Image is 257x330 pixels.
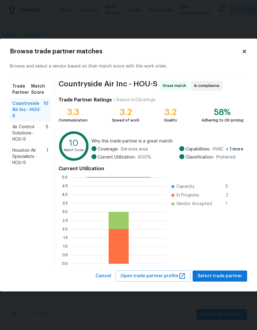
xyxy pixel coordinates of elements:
[62,253,68,257] text: 0.5
[216,154,235,160] span: Preferred
[62,175,68,179] text: 5.0
[193,270,247,282] button: Select trade partner
[186,154,214,160] span: Classification:
[98,146,118,152] span: Coverage:
[62,192,68,196] text: 4.0
[10,56,247,77] div: Browse and select a vendor based on their match score with this work order.
[162,83,189,89] span: Great match
[59,109,88,115] div: 3.3
[59,97,112,103] h4: Trade Partner Ratings
[138,154,151,160] span: 60.0 %
[96,272,111,280] span: Cancel
[62,227,68,231] text: 2.0
[62,210,68,213] text: 3.0
[63,236,68,239] text: 1.5
[12,83,31,96] span: Trade Partner
[226,192,235,198] span: 2
[46,124,48,142] span: 5
[176,184,194,190] span: Capacity
[31,83,48,96] span: Match Score
[164,117,177,123] div: Quality
[226,147,243,151] span: + 1 more
[176,192,199,198] span: In Progress
[59,166,243,172] h4: Current Utilization
[202,109,243,115] div: 58%
[226,201,235,207] span: 1
[176,201,212,207] span: Vendor Accepted
[92,138,243,144] span: Why this trade partner is a great match:
[186,146,210,152] span: Capabilities:
[10,48,242,55] h2: Browse trade partner matches
[12,147,47,166] span: Houston Air Specialists - HOU-S
[63,218,68,222] text: 2.5
[64,148,84,152] text: Match Score
[198,272,242,280] span: Select trade partner
[98,154,136,160] span: Current Utilization:
[63,201,68,205] text: 3.5
[121,146,148,152] span: Services area
[12,101,43,119] span: Countryside Air Inc - HOU-S
[112,117,139,123] div: Speed of work
[12,124,46,142] span: Air Control Solutions - HOU-S
[120,272,186,280] span: Open trade partner profile
[194,83,222,89] span: In compliance
[62,184,68,188] text: 4.5
[43,101,48,119] span: 10
[116,97,156,103] div: Based on 24 ratings
[112,109,139,115] div: 3.2
[213,146,243,152] span: HVAC
[202,117,243,123] div: Adhering to OD pricing
[59,117,88,123] div: Communication
[116,270,191,282] button: Open trade partner profile
[62,262,68,265] text: 0.0
[47,147,48,166] span: 1
[93,270,114,282] button: Cancel
[164,109,177,115] div: 3.2
[69,139,78,147] text: 10
[59,81,157,91] span: Countryside Air Inc - HOU-S
[63,244,68,248] text: 1.0
[112,97,116,103] div: |
[226,184,235,190] span: 5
